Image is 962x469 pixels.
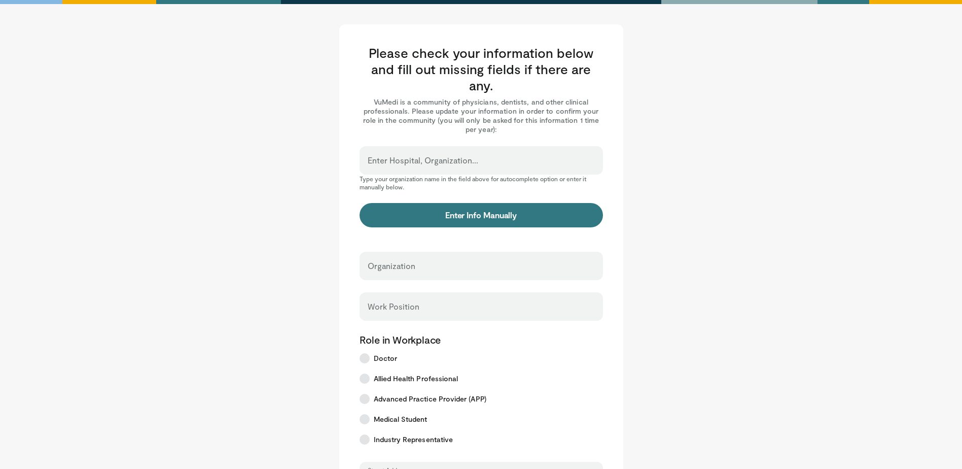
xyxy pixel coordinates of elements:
[360,203,603,227] button: Enter Info Manually
[374,394,486,404] span: Advanced Practice Provider (APP)
[360,45,603,93] h3: Please check your information below and fill out missing fields if there are any.
[368,256,415,276] label: Organization
[360,97,603,134] p: VuMedi is a community of physicians, dentists, and other clinical professionals. Please update yo...
[360,175,603,191] p: Type your organization name in the field above for autocomplete option or enter it manually below.
[368,296,419,317] label: Work Position
[374,434,453,445] span: Industry Representative
[360,333,603,346] p: Role in Workplace
[374,374,458,384] span: Allied Health Professional
[368,150,478,171] label: Enter Hospital, Organization...
[374,414,427,424] span: Medical Student
[374,353,397,363] span: Doctor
